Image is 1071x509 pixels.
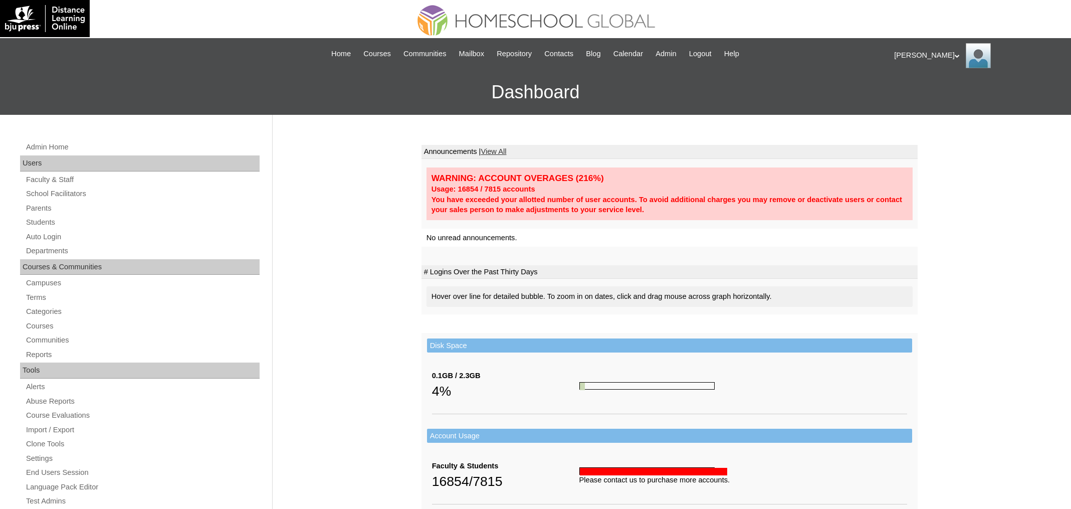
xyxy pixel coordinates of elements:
a: Abuse Reports [25,395,260,408]
a: Students [25,216,260,229]
a: Clone Tools [25,438,260,450]
a: Repository [492,48,537,60]
span: Mailbox [459,48,485,60]
a: Reports [25,349,260,361]
a: Admin [651,48,682,60]
a: End Users Session [25,466,260,479]
td: No unread announcements. [421,229,918,247]
div: 16854/7815 [432,471,579,491]
a: Mailbox [454,48,490,60]
a: Communities [398,48,452,60]
div: Faculty & Students [432,461,579,471]
span: Blog [586,48,600,60]
span: Repository [497,48,532,60]
a: Logout [684,48,717,60]
span: Courses [363,48,391,60]
a: Home [326,48,356,60]
a: Departments [25,245,260,257]
a: Alerts [25,381,260,393]
a: View All [481,147,506,155]
img: logo-white.png [5,5,85,32]
span: Communities [403,48,447,60]
span: Logout [689,48,712,60]
a: Blog [581,48,605,60]
a: Communities [25,334,260,347]
strong: Usage: 16854 / 7815 accounts [432,185,535,193]
div: Hover over line for detailed bubble. To zoom in on dates, click and drag mouse across graph horiz... [426,286,913,307]
span: Admin [656,48,677,60]
div: WARNING: ACCOUNT OVERAGES (216%) [432,173,908,184]
span: Contacts [544,48,573,60]
a: Auto Login [25,231,260,243]
h3: Dashboard [5,70,1066,115]
div: Tools [20,363,260,379]
a: Courses [358,48,396,60]
div: Courses & Communities [20,259,260,275]
td: Announcements | [421,145,918,159]
div: 4% [432,381,579,401]
div: Users [20,155,260,172]
a: Test Admins [25,495,260,507]
td: Disk Space [427,338,912,353]
span: Calendar [613,48,643,60]
div: You have exceeded your allotted number of user accounts. To avoid additional charges you may remo... [432,195,908,215]
a: Admin Home [25,141,260,153]
span: Home [331,48,351,60]
a: Help [719,48,744,60]
td: # Logins Over the Past Thirty Days [421,265,918,279]
a: Import / Export [25,424,260,436]
a: Terms [25,291,260,304]
a: Faculty & Staff [25,174,260,186]
a: School Facilitators [25,188,260,200]
div: [PERSON_NAME] [894,43,1061,68]
a: Course Evaluations [25,409,260,422]
img: Ariane Ebuen [966,43,991,68]
a: Language Pack Editor [25,481,260,493]
a: Calendar [608,48,648,60]
div: 0.1GB / 2.3GB [432,371,579,381]
a: Courses [25,320,260,332]
a: Settings [25,452,260,465]
a: Categories [25,305,260,318]
span: Help [724,48,739,60]
a: Contacts [539,48,578,60]
a: Campuses [25,277,260,289]
a: Parents [25,202,260,215]
td: Account Usage [427,429,912,443]
div: Please contact us to purchase more accounts. [579,475,907,485]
